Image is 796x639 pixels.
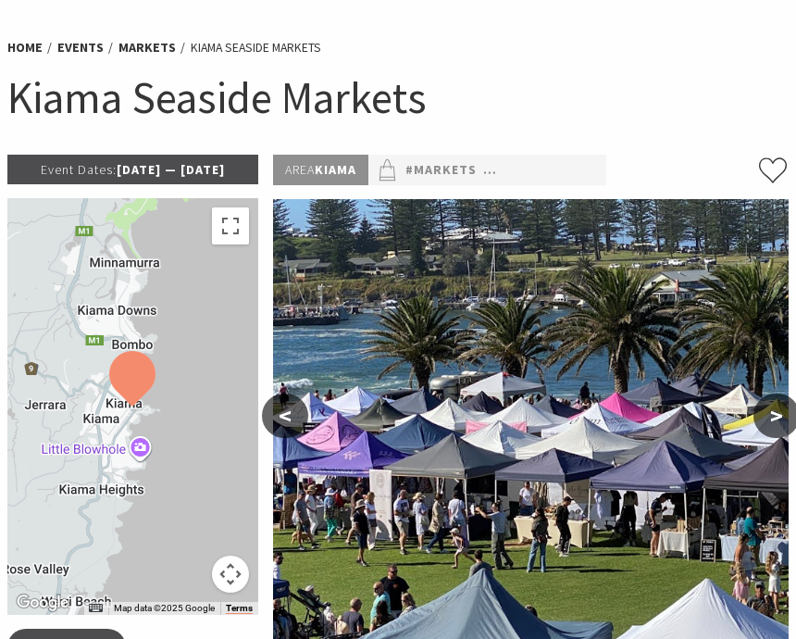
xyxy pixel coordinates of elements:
[483,159,604,182] a: #Family Friendly
[7,39,43,56] a: Home
[114,603,215,613] span: Map data ©2025 Google
[273,155,368,186] p: Kiama
[7,69,789,126] h1: Kiama Seaside Markets
[405,159,477,182] a: #Markets
[118,39,176,56] a: Markets
[191,38,321,58] li: Kiama Seaside Markets
[226,603,253,614] a: Terms (opens in new tab)
[57,39,104,56] a: Events
[212,556,249,593] button: Map camera controls
[12,591,73,615] img: Google
[12,591,73,615] a: Open this area in Google Maps (opens a new window)
[262,394,308,438] button: <
[41,161,117,178] span: Event Dates:
[89,602,102,615] button: Keyboard shortcuts
[212,207,249,244] button: Toggle fullscreen view
[285,161,315,178] span: Area
[7,155,258,185] p: [DATE] — [DATE]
